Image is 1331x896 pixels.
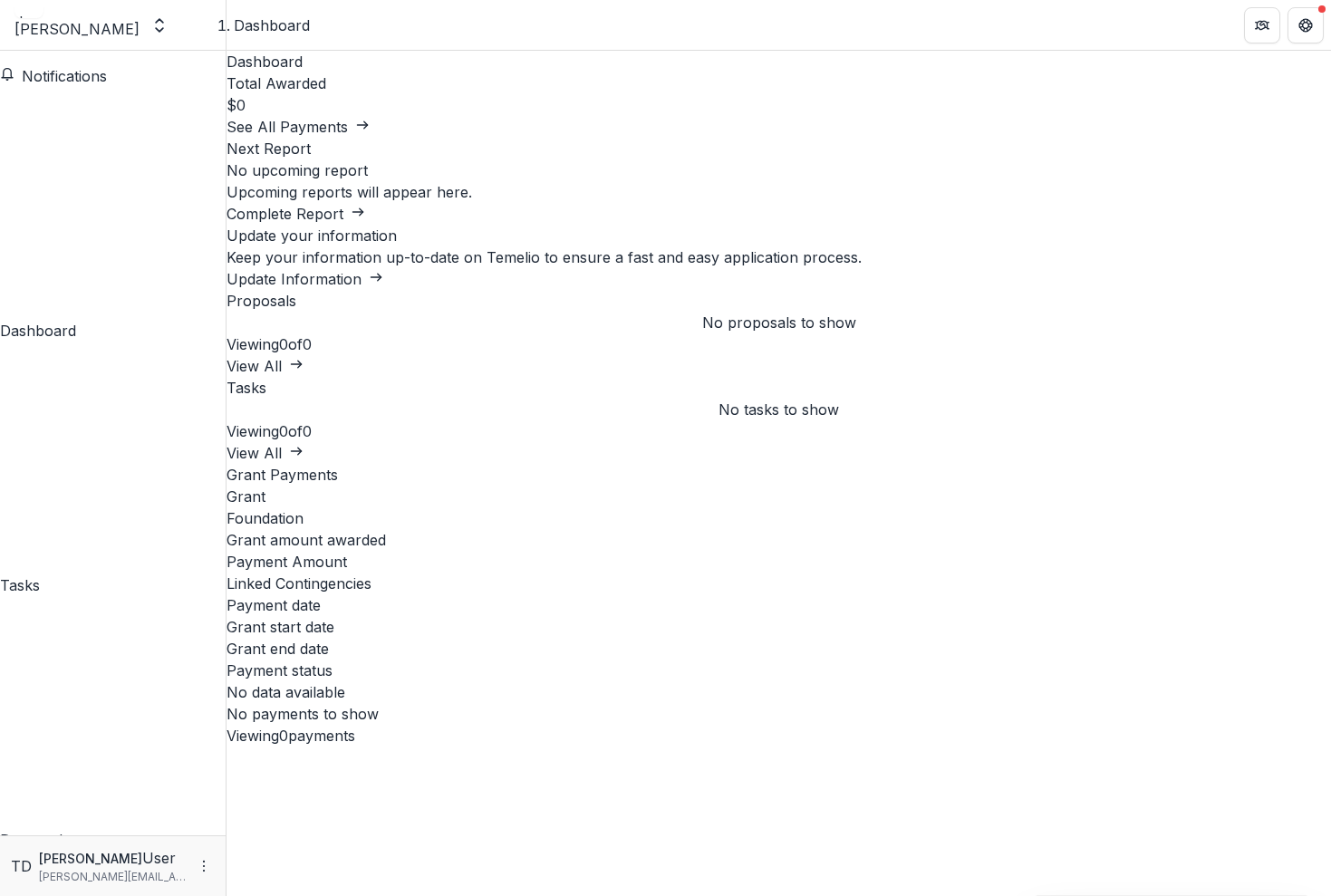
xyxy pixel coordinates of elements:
[227,725,1331,747] p: Viewing 0 payments
[227,573,1331,594] div: Linked Contingencies
[227,270,383,288] a: Update Information
[227,660,1331,681] div: Payment status
[227,507,1331,529] div: Foundation
[702,312,856,333] p: No proposals to show
[227,616,1331,638] div: Grant start date
[142,847,176,869] p: User
[11,855,32,877] div: T.J. Dedeaux-Norris
[227,638,1331,660] div: Grant end date
[39,849,142,868] p: [PERSON_NAME]
[227,181,1331,203] p: Upcoming reports will appear here.
[227,116,370,138] button: See All Payments
[1288,7,1324,43] button: Get Help
[227,420,1331,442] p: Viewing 0 of 0
[227,551,1331,573] div: Payment Amount
[22,67,107,85] span: Notifications
[234,14,310,36] nav: breadcrumb
[14,18,140,40] div: [PERSON_NAME]
[227,377,1331,399] h2: Tasks
[227,529,1331,551] div: Grant amount awarded
[14,42,82,60] span: Nonprofit
[227,486,1331,507] div: Grant
[227,333,1331,355] p: Viewing 0 of 0
[193,855,215,877] button: More
[227,138,1331,159] h2: Next Report
[227,246,1331,268] h3: Keep your information up-to-date on Temelio to ensure a fast and easy application process.
[227,594,1331,616] div: Payment date
[227,205,365,223] a: Complete Report
[227,703,1331,725] div: No payments to show
[227,225,1331,246] h2: Update your information
[227,72,1331,94] h2: Total Awarded
[227,681,1331,703] p: No data available
[1244,7,1280,43] button: Partners
[227,51,1331,72] h1: Dashboard
[39,869,186,885] p: [PERSON_NAME][EMAIL_ADDRESS][DOMAIN_NAME]
[227,444,304,462] a: View All
[234,14,310,36] div: Dashboard
[227,94,1331,116] h3: $0
[227,159,1331,181] h3: No upcoming report
[719,399,839,420] p: No tasks to show
[147,7,172,43] button: Open entity switcher
[227,357,304,375] a: View All
[227,464,1331,486] h2: Grant Payments
[227,290,1331,312] h2: Proposals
